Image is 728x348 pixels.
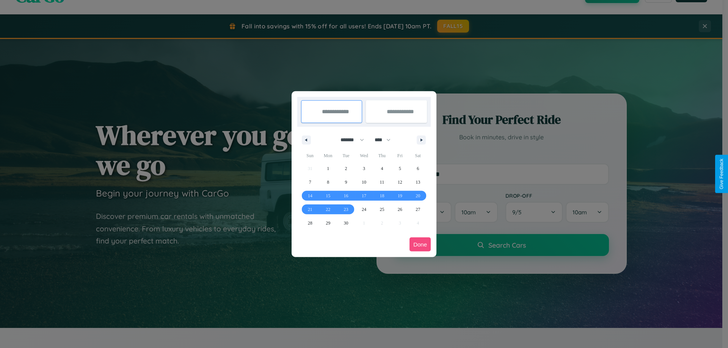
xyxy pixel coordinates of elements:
[398,203,402,216] span: 26
[355,189,373,203] button: 17
[337,216,355,230] button: 30
[355,162,373,175] button: 3
[409,203,427,216] button: 27
[326,189,330,203] span: 15
[398,175,402,189] span: 12
[380,203,384,216] span: 25
[391,162,409,175] button: 5
[373,162,391,175] button: 4
[327,162,329,175] span: 1
[409,237,431,251] button: Done
[319,150,337,162] span: Mon
[355,175,373,189] button: 10
[409,175,427,189] button: 13
[308,216,312,230] span: 28
[355,150,373,162] span: Wed
[417,162,419,175] span: 6
[337,162,355,175] button: 2
[344,203,348,216] span: 23
[319,216,337,230] button: 29
[301,203,319,216] button: 21
[301,150,319,162] span: Sun
[308,203,312,216] span: 21
[309,175,311,189] span: 7
[355,203,373,216] button: 24
[308,189,312,203] span: 14
[319,162,337,175] button: 1
[719,159,724,189] div: Give Feedback
[345,175,347,189] span: 9
[380,175,384,189] span: 11
[373,175,391,189] button: 11
[399,162,401,175] span: 5
[362,175,366,189] span: 10
[301,216,319,230] button: 28
[326,203,330,216] span: 22
[373,150,391,162] span: Thu
[391,175,409,189] button: 12
[301,175,319,189] button: 7
[416,203,420,216] span: 27
[381,162,383,175] span: 4
[409,150,427,162] span: Sat
[326,216,330,230] span: 29
[345,162,347,175] span: 2
[398,189,402,203] span: 19
[344,189,348,203] span: 16
[327,175,329,189] span: 8
[380,189,384,203] span: 18
[416,175,420,189] span: 13
[416,189,420,203] span: 20
[319,189,337,203] button: 15
[337,203,355,216] button: 23
[337,175,355,189] button: 9
[373,189,391,203] button: 18
[363,162,365,175] span: 3
[319,175,337,189] button: 8
[391,189,409,203] button: 19
[337,150,355,162] span: Tue
[391,150,409,162] span: Fri
[362,203,366,216] span: 24
[391,203,409,216] button: 26
[337,189,355,203] button: 16
[409,162,427,175] button: 6
[362,189,366,203] span: 17
[319,203,337,216] button: 22
[344,216,348,230] span: 30
[373,203,391,216] button: 25
[409,189,427,203] button: 20
[301,189,319,203] button: 14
